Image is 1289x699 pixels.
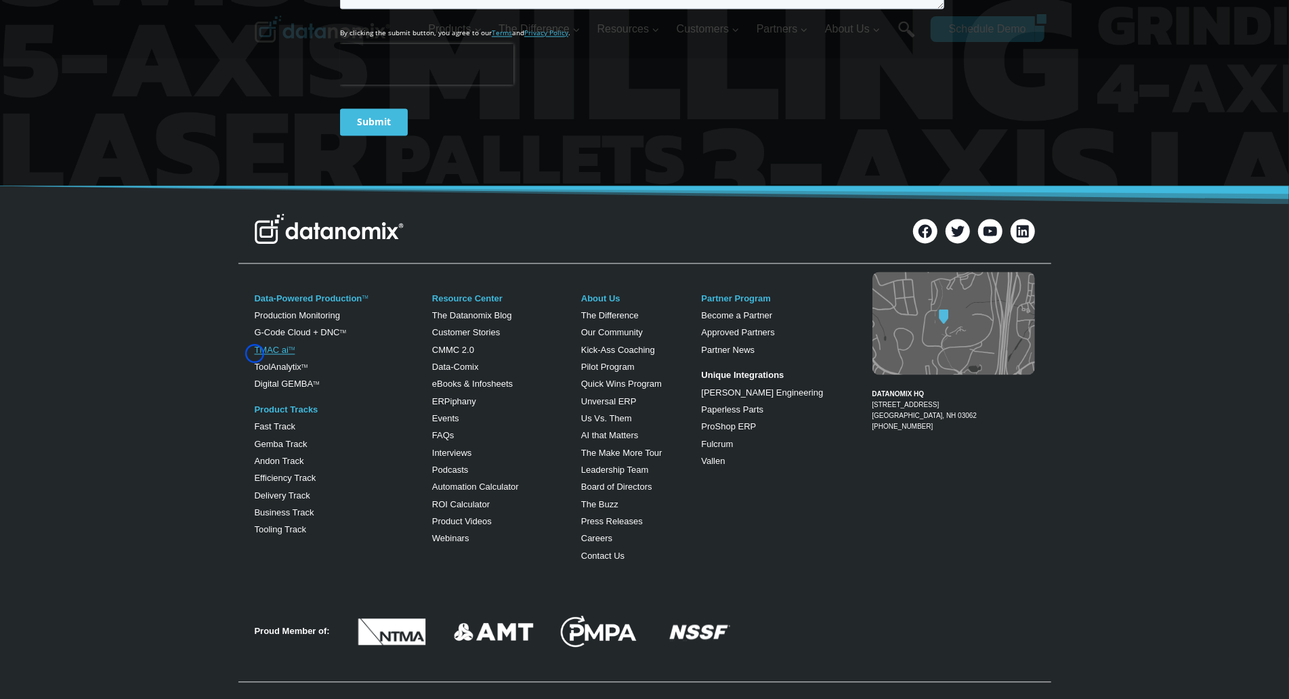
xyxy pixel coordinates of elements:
[305,1,348,13] span: Last Name
[255,405,318,415] a: Product Tracks
[701,370,784,381] strong: Unique Integrations
[432,448,472,459] a: Interviews
[432,431,455,441] a: FAQs
[432,534,469,544] a: Webinars
[255,362,301,373] a: ToolAnalytix
[701,440,733,450] a: Fulcrum
[701,388,823,398] a: [PERSON_NAME] Engineering
[581,500,618,510] a: The Buzz
[432,517,492,527] a: Product Videos
[701,457,725,467] a: Vallen
[255,627,330,637] strong: Proud Member of:
[581,345,655,356] a: Kick-Ass Coaching
[255,440,308,450] a: Gemba Track
[581,328,643,338] a: Our Community
[255,473,316,484] a: Efficiency Track
[432,465,468,475] a: Podcasts
[432,311,512,321] a: The Datanomix Blog
[872,272,1035,375] img: Datanomix map image
[432,294,503,304] a: Resource Center
[701,294,771,304] a: Partner Program
[432,362,479,373] a: Data-Comix
[872,379,1035,433] figcaption: [PHONE_NUMBER]
[255,508,314,518] a: Business Track
[581,517,643,527] a: Press Releases
[301,364,308,369] a: TM
[255,379,320,389] a: Digital GEMBATM
[581,362,635,373] a: Pilot Program
[581,379,662,389] a: Quick Wins Program
[872,402,977,420] a: [STREET_ADDRESS][GEOGRAPHIC_DATA], NH 03062
[581,534,612,544] a: Careers
[255,457,304,467] a: Andon Track
[432,397,476,407] a: ERPiphany
[255,525,307,535] a: Tooling Track
[255,294,362,304] a: Data-Powered Production
[152,302,172,312] a: Terms
[581,551,625,562] a: Contact Us
[581,482,652,492] a: Board of Directors
[701,328,774,338] a: Approved Partners
[701,311,772,321] a: Become a Partner
[581,414,632,424] a: Us Vs. Them
[432,345,474,356] a: CMMC 2.0
[432,414,459,424] a: Events
[701,422,756,432] a: ProShop ERP
[255,311,340,321] a: Production Monitoring
[340,330,346,335] sup: TM
[701,345,755,356] a: Partner News
[255,328,346,338] a: G-Code Cloud + DNCTM
[289,347,295,352] sup: TM
[432,328,500,338] a: Customer Stories
[255,214,404,244] img: Datanomix Logo
[305,167,357,179] span: State/Region
[362,295,368,300] a: TM
[581,294,620,304] a: About Us
[255,422,296,432] a: Fast Track
[313,381,319,386] sup: TM
[432,500,490,510] a: ROI Calculator
[581,397,637,407] a: Unversal ERP
[581,465,649,475] a: Leadership Team
[255,345,295,356] a: TMAC aiTM
[432,482,519,492] a: Automation Calculator
[581,311,639,321] a: The Difference
[432,379,513,389] a: eBooks & Infosheets
[872,391,925,398] strong: DATANOMIX HQ
[305,56,366,68] span: Phone number
[581,431,639,441] a: AI that Matters
[255,491,310,501] a: Delivery Track
[184,302,228,312] a: Privacy Policy
[581,448,662,459] a: The Make More Tour
[701,405,763,415] a: Paperless Parts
